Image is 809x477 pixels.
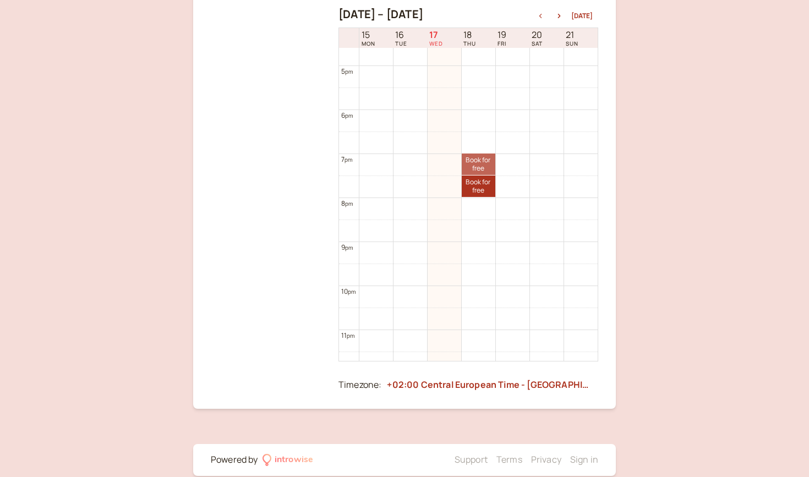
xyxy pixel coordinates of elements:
[348,288,356,295] span: pm
[341,110,353,120] div: 6
[496,453,522,465] a: Terms
[571,12,593,20] button: [DATE]
[341,66,353,76] div: 5
[566,30,578,40] span: 21
[462,178,495,194] span: Book for free
[347,332,354,339] span: pm
[345,68,353,75] span: pm
[529,29,545,48] a: September 20, 2025
[393,29,409,48] a: September 16, 2025
[341,154,353,165] div: 7
[461,29,478,48] a: September 18, 2025
[495,29,509,48] a: September 19, 2025
[345,112,353,119] span: pm
[338,378,381,392] div: Timezone:
[570,453,598,465] a: Sign in
[341,330,355,341] div: 11
[341,198,353,209] div: 8
[263,453,314,467] a: introwise
[345,244,353,251] span: pm
[498,30,506,40] span: 19
[341,242,353,253] div: 9
[338,8,423,21] h2: [DATE] – [DATE]
[427,29,445,48] a: September 17, 2025
[211,453,258,467] div: Powered by
[498,40,506,47] span: FRI
[345,156,352,163] span: pm
[531,453,561,465] a: Privacy
[341,286,356,297] div: 10
[532,40,543,47] span: SAT
[564,29,581,48] a: September 21, 2025
[429,40,443,47] span: WED
[566,40,578,47] span: SUN
[395,30,407,40] span: 16
[462,156,495,172] span: Book for free
[275,453,313,467] div: introwise
[532,30,543,40] span: 20
[429,30,443,40] span: 17
[395,40,407,47] span: TUE
[463,30,476,40] span: 18
[455,453,488,465] a: Support
[359,29,378,48] a: September 15, 2025
[362,40,375,47] span: MON
[345,200,353,207] span: pm
[362,30,375,40] span: 15
[463,40,476,47] span: THU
